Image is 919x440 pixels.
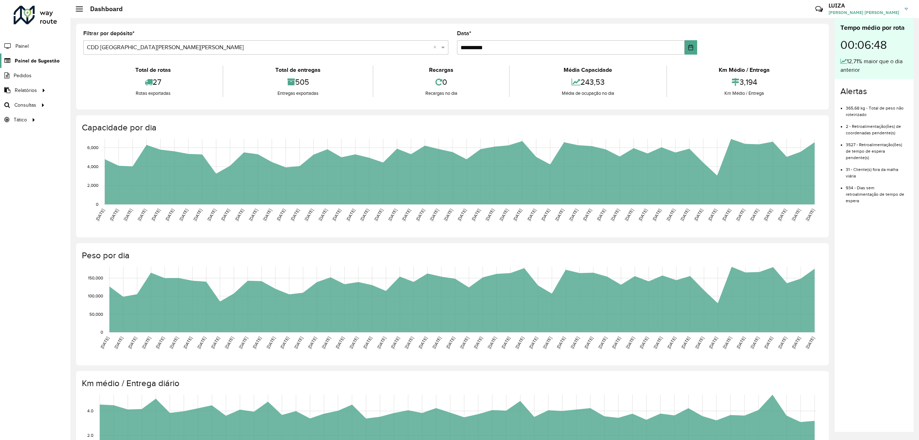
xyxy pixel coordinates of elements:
label: Data [457,29,471,38]
text: [DATE] [95,208,105,222]
text: [DATE] [526,208,537,222]
text: [DATE] [373,208,384,222]
h4: Capacidade por dia [82,122,822,133]
text: [DATE] [415,208,425,222]
text: [DATE] [290,208,300,222]
h4: Peso por dia [82,250,822,261]
text: 150,000 [88,275,103,280]
text: [DATE] [805,336,815,349]
text: 6,000 [87,145,98,150]
text: 100,000 [88,294,103,298]
text: 50,000 [89,312,103,316]
text: [DATE] [500,336,511,349]
div: 505 [225,74,370,90]
text: [DATE] [459,336,470,349]
li: 2 - Retroalimentação(ões) de coordenadas pendente(s) [846,118,908,136]
text: [DATE] [596,208,606,222]
div: 00:06:48 [840,33,908,57]
text: [DATE] [210,336,220,349]
li: 365,68 kg - Total de peso não roteirizado [846,99,908,118]
text: [DATE] [99,336,110,349]
li: 3527 - Retroalimentação(ões) de tempo de espera pendente(s) [846,136,908,161]
div: Km Médio / Entrega [669,90,820,97]
div: Média de ocupação no dia [512,90,664,97]
text: [DATE] [318,208,328,222]
text: [DATE] [321,336,331,349]
text: [DATE] [401,208,411,222]
text: 2.0 [87,433,93,438]
text: [DATE] [680,208,690,222]
text: [DATE] [307,336,317,349]
text: [DATE] [625,336,635,349]
text: [DATE] [196,336,207,349]
text: [DATE] [376,336,387,349]
text: [DATE] [335,336,345,349]
text: [DATE] [206,208,217,222]
text: 0 [96,202,98,207]
text: [DATE] [791,208,801,222]
text: [DATE] [542,336,552,349]
text: [DATE] [638,208,648,222]
text: [DATE] [652,208,662,222]
div: 27 [85,74,221,90]
text: [DATE] [359,208,370,222]
text: [DATE] [514,336,525,349]
text: 4.0 [87,408,93,413]
text: [DATE] [304,208,314,222]
text: [DATE] [666,208,676,222]
text: [DATE] [721,208,732,222]
text: [DATE] [653,336,663,349]
text: 4,000 [87,164,98,169]
text: [DATE] [499,208,509,222]
text: [DATE] [150,208,161,222]
text: [DATE] [777,336,788,349]
span: [PERSON_NAME] [PERSON_NAME] [829,9,899,16]
text: 0 [101,330,103,334]
text: [DATE] [582,208,592,222]
div: 243,53 [512,74,664,90]
h2: Dashboard [83,5,123,13]
text: [DATE] [570,336,580,349]
text: [DATE] [708,336,718,349]
text: [DATE] [279,336,290,349]
span: Consultas [14,101,36,109]
span: Pedidos [14,72,32,79]
text: [DATE] [707,208,718,222]
text: [DATE] [473,336,483,349]
span: Painel [15,42,29,50]
text: [DATE] [763,336,774,349]
text: [DATE] [457,208,467,222]
text: [DATE] [693,208,704,222]
text: [DATE] [155,336,165,349]
text: [DATE] [597,336,608,349]
text: [DATE] [123,208,133,222]
text: [DATE] [666,336,677,349]
text: [DATE] [234,208,244,222]
text: [DATE] [431,336,442,349]
text: [DATE] [331,208,342,222]
div: 3,194 [669,74,820,90]
text: [DATE] [487,336,497,349]
text: [DATE] [554,208,565,222]
text: [DATE] [137,208,147,222]
text: [DATE] [583,336,594,349]
span: Painel de Sugestão [15,57,60,65]
text: [DATE] [750,336,760,349]
li: 934 - Dias sem retroalimentação de tempo de espera [846,179,908,204]
text: [DATE] [540,208,551,222]
text: [DATE] [736,336,746,349]
text: [DATE] [611,336,621,349]
text: [DATE] [443,208,453,222]
div: Tempo médio por rota [840,23,908,33]
a: Contato Rápido [811,1,827,17]
text: [DATE] [262,208,272,222]
h4: Alertas [840,86,908,97]
text: [DATE] [610,208,620,222]
text: [DATE] [568,208,579,222]
text: [DATE] [471,208,481,222]
text: [DATE] [512,208,523,222]
text: [DATE] [639,336,649,349]
text: [DATE] [485,208,495,222]
text: [DATE] [224,336,234,349]
text: [DATE] [680,336,691,349]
